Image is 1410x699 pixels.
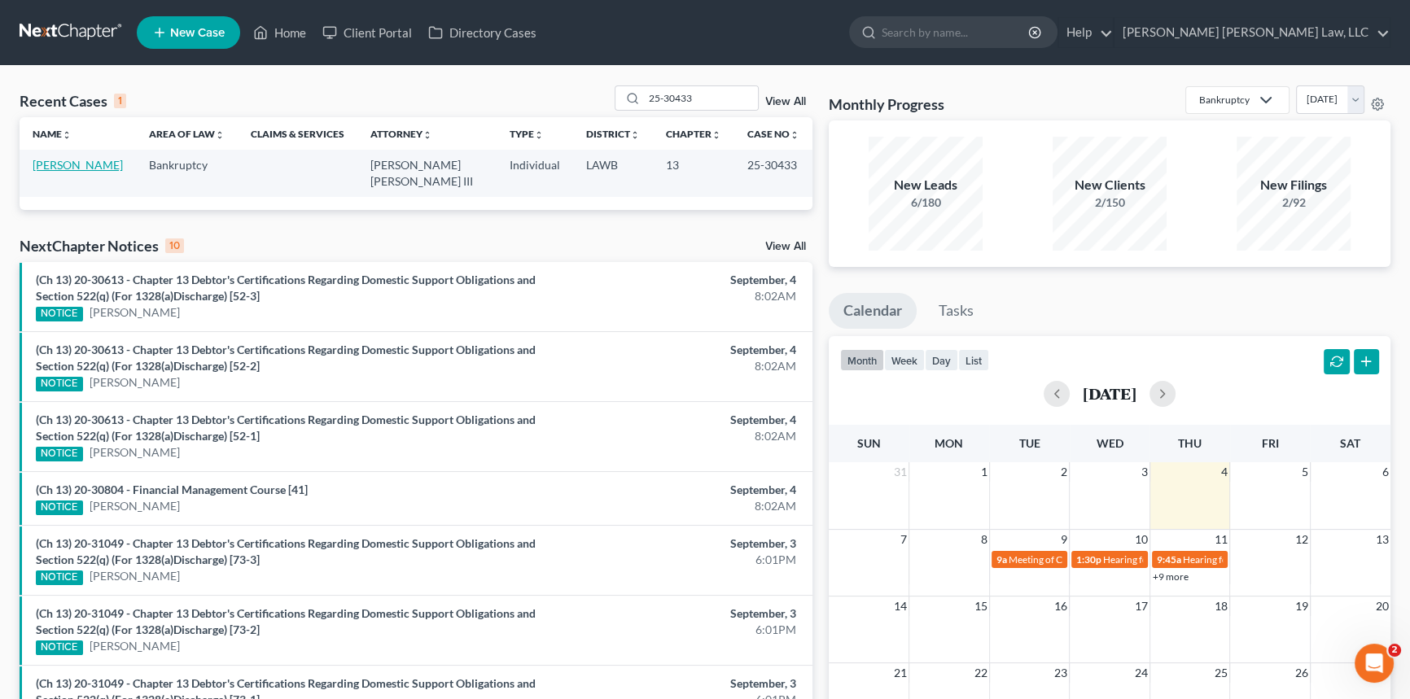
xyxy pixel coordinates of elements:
a: [PERSON_NAME] [90,568,180,584]
a: [PERSON_NAME] [90,444,180,461]
span: 6 [1381,462,1390,482]
div: NOTICE [36,447,83,461]
span: Thu [1178,436,1202,450]
button: list [958,349,989,371]
div: New Leads [869,176,983,194]
div: New Filings [1237,176,1351,194]
i: unfold_more [712,130,721,140]
div: Recent Cases [20,91,126,111]
span: 9 [1059,530,1069,549]
i: unfold_more [534,130,544,140]
span: 20 [1374,596,1390,616]
div: 1 [114,94,126,108]
button: month [840,349,884,371]
span: Fri [1262,436,1279,450]
span: 18 [1213,596,1229,616]
a: (Ch 13) 20-31049 - Chapter 13 Debtor's Certifications Regarding Domestic Support Obligations and ... [36,536,536,566]
span: 2 [1059,462,1069,482]
button: day [925,349,958,371]
a: Help [1058,18,1113,47]
a: +9 more [1153,570,1189,583]
td: Individual [497,150,573,196]
div: NOTICE [36,377,83,391]
a: Districtunfold_more [586,128,640,140]
a: Directory Cases [420,18,545,47]
div: September, 4 [554,412,796,428]
i: unfold_more [215,130,225,140]
span: 14 [892,596,909,616]
div: September, 4 [554,482,796,498]
span: 3 [1140,462,1149,482]
div: 8:02AM [554,498,796,514]
div: 6:01PM [554,622,796,638]
a: (Ch 13) 20-31049 - Chapter 13 Debtor's Certifications Regarding Domestic Support Obligations and ... [36,606,536,636]
a: Nameunfold_more [33,128,72,140]
td: Bankruptcy [136,150,238,196]
div: 8:02AM [554,358,796,374]
span: 8 [979,530,989,549]
span: 10 [1133,530,1149,549]
span: 15 [973,596,989,616]
div: September, 3 [554,535,796,552]
td: [PERSON_NAME] [PERSON_NAME] III [357,150,497,196]
button: week [884,349,925,371]
a: (Ch 13) 20-30613 - Chapter 13 Debtor's Certifications Regarding Domestic Support Obligations and ... [36,343,536,373]
span: 24 [1133,663,1149,683]
span: 25 [1213,663,1229,683]
div: NOTICE [36,640,83,655]
a: Case Nounfold_more [747,128,799,140]
td: LAWB [573,150,653,196]
iframe: Intercom live chat [1355,644,1394,683]
a: Area of Lawunfold_more [149,128,225,140]
input: Search by name... [644,86,758,110]
span: 9a [996,553,1007,566]
span: Hearing for [PERSON_NAME] [1103,553,1230,566]
div: September, 4 [554,342,796,358]
i: unfold_more [62,130,72,140]
span: Tue [1018,436,1040,450]
a: [PERSON_NAME] [90,638,180,654]
span: 9:45a [1157,553,1181,566]
span: 13 [1374,530,1390,549]
td: 13 [653,150,734,196]
span: 12 [1294,530,1310,549]
a: [PERSON_NAME] [PERSON_NAME] Law, LLC [1114,18,1390,47]
a: (Ch 13) 20-30613 - Chapter 13 Debtor's Certifications Regarding Domestic Support Obligations and ... [36,413,536,443]
a: (Ch 13) 20-30613 - Chapter 13 Debtor's Certifications Regarding Domestic Support Obligations and ... [36,273,536,303]
span: Meeting of Creditors for [PERSON_NAME] [1009,553,1189,566]
a: View All [765,241,806,252]
i: unfold_more [423,130,432,140]
span: 1:30p [1076,553,1101,566]
div: 8:02AM [554,288,796,304]
h2: [DATE] [1083,385,1136,402]
div: September, 4 [554,272,796,288]
span: Sat [1340,436,1360,450]
span: 19 [1294,596,1310,616]
span: 23 [1053,663,1069,683]
div: Bankruptcy [1199,93,1250,107]
a: [PERSON_NAME] [33,158,123,172]
div: 10 [165,238,184,253]
div: 6:01PM [554,552,796,568]
a: [PERSON_NAME] [90,498,180,514]
span: Hearing for [PERSON_NAME] & [PERSON_NAME] [1183,553,1396,566]
input: Search by name... [882,17,1031,47]
span: 7 [899,530,909,549]
a: [PERSON_NAME] [90,374,180,391]
div: 6/180 [869,194,983,211]
a: [PERSON_NAME] [90,304,180,321]
span: Sun [857,436,881,450]
a: Chapterunfold_more [666,128,721,140]
span: 26 [1294,663,1310,683]
td: 25-30433 [734,150,812,196]
span: 1 [979,462,989,482]
a: Client Portal [314,18,420,47]
div: NextChapter Notices [20,236,184,256]
span: Mon [935,436,963,450]
div: September, 3 [554,605,796,622]
div: New Clients [1053,176,1167,194]
a: Home [245,18,314,47]
i: unfold_more [630,130,640,140]
div: NOTICE [36,307,83,321]
span: 21 [892,663,909,683]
